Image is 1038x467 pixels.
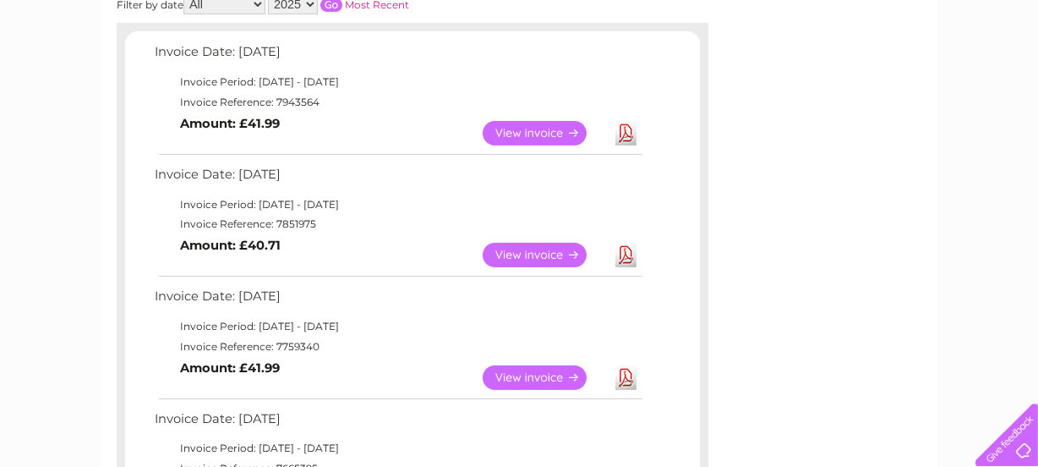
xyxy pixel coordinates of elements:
a: Water [740,72,773,85]
td: Invoice Reference: 7759340 [150,337,645,357]
a: Contact [926,72,967,85]
a: 0333 014 3131 [719,8,836,30]
img: logo.png [36,44,123,96]
a: Download [615,365,636,390]
b: Amount: £41.99 [180,360,280,376]
td: Invoice Period: [DATE] - [DATE] [150,72,645,92]
td: Invoice Date: [DATE] [150,163,645,195]
a: View [483,365,607,390]
td: Invoice Date: [DATE] [150,41,645,72]
a: Energy [783,72,820,85]
a: Download [615,243,636,267]
b: Amount: £40.71 [180,238,281,253]
a: Telecoms [830,72,881,85]
a: View [483,121,607,146]
td: Invoice Date: [DATE] [150,408,645,439]
b: Amount: £41.99 [180,116,280,131]
td: Invoice Date: [DATE] [150,285,645,316]
td: Invoice Period: [DATE] - [DATE] [150,438,645,459]
a: Download [615,121,636,146]
div: Clear Business is a trading name of Verastar Limited (registered in [GEOGRAPHIC_DATA] No. 3667643... [121,9,920,82]
td: Invoice Period: [DATE] - [DATE] [150,316,645,337]
td: Invoice Reference: 7851975 [150,214,645,234]
td: Invoice Period: [DATE] - [DATE] [150,195,645,215]
a: View [483,243,607,267]
td: Invoice Reference: 7943564 [150,92,645,113]
a: Blog [891,72,915,85]
a: Log out [982,72,1022,85]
